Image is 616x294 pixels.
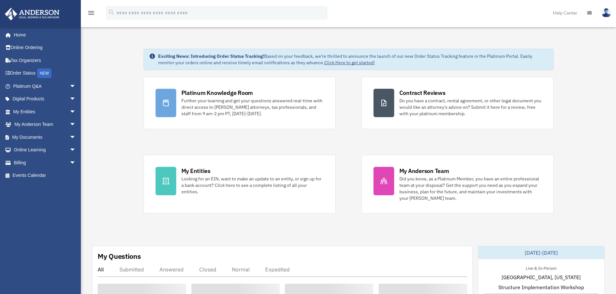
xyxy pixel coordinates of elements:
div: Expedited [265,266,290,273]
span: arrow_drop_down [70,93,82,106]
a: Online Ordering [5,41,86,54]
i: search [108,9,115,16]
a: My Anderson Teamarrow_drop_down [5,118,86,131]
span: [GEOGRAPHIC_DATA], [US_STATE] [502,273,581,281]
div: Contract Reviews [399,89,446,97]
div: Do you have a contract, rental agreement, or other legal document you would like an attorney's ad... [399,97,542,117]
a: Online Learningarrow_drop_down [5,144,86,157]
div: All [98,266,104,273]
span: Structure Implementation Workshop [498,283,584,291]
a: Click Here to get started! [324,60,375,66]
div: [DATE]-[DATE] [478,246,604,259]
a: Contract Reviews Do you have a contract, rental agreement, or other legal document you would like... [362,77,554,129]
strong: Exciting News: Introducing Order Status Tracking! [158,53,264,59]
div: My Anderson Team [399,167,449,175]
div: Looking for an EIN, want to make an update to an entity, or sign up for a bank account? Click her... [181,176,324,195]
a: Platinum Q&Aarrow_drop_down [5,80,86,93]
span: arrow_drop_down [70,144,82,157]
a: Tax Organizers [5,54,86,67]
div: Live & In-Person [521,264,562,271]
div: Did you know, as a Platinum Member, you have an entire professional team at your disposal? Get th... [399,176,542,201]
div: Further your learning and get your questions answered real-time with direct access to [PERSON_NAM... [181,97,324,117]
i: menu [87,9,95,17]
a: Billingarrow_drop_down [5,156,86,169]
img: User Pic [601,8,611,17]
div: Normal [232,266,250,273]
div: My Questions [98,251,141,261]
div: My Entities [181,167,211,175]
span: arrow_drop_down [70,156,82,169]
span: arrow_drop_down [70,80,82,93]
div: Based on your feedback, we're thrilled to announce the launch of our new Order Status Tracking fe... [158,53,548,66]
span: arrow_drop_down [70,105,82,118]
a: My Documentsarrow_drop_down [5,131,86,144]
div: Submitted [119,266,144,273]
div: Platinum Knowledge Room [181,89,253,97]
a: Order StatusNEW [5,67,86,80]
a: My Entities Looking for an EIN, want to make an update to an entity, or sign up for a bank accoun... [144,155,336,213]
a: Digital Productsarrow_drop_down [5,93,86,106]
a: My Anderson Team Did you know, as a Platinum Member, you have an entire professional team at your... [362,155,554,213]
span: arrow_drop_down [70,131,82,144]
a: Platinum Knowledge Room Further your learning and get your questions answered real-time with dire... [144,77,336,129]
a: My Entitiesarrow_drop_down [5,105,86,118]
a: menu [87,11,95,17]
a: Events Calendar [5,169,86,182]
div: Closed [199,266,216,273]
img: Anderson Advisors Platinum Portal [3,8,61,20]
div: Answered [159,266,184,273]
a: Home [5,28,82,41]
span: arrow_drop_down [70,118,82,131]
div: NEW [37,68,51,78]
